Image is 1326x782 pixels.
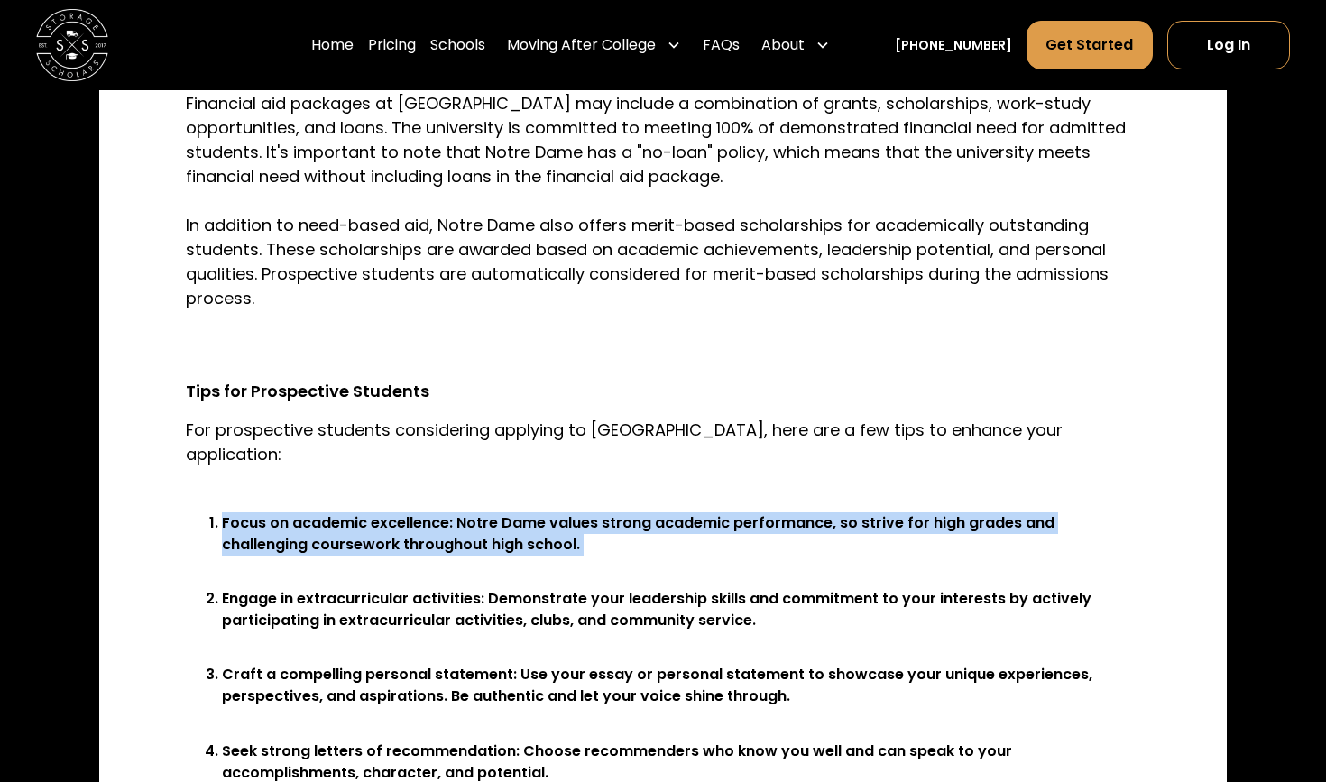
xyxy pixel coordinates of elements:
a: Get Started [1027,21,1152,69]
div: About [761,34,805,56]
a: FAQs [703,20,740,70]
a: Pricing [368,20,416,70]
a: [PHONE_NUMBER] [895,36,1012,55]
li: Engage in extracurricular activities: Demonstrate your leadership skills and commitment to your i... [222,588,1140,653]
img: Storage Scholars main logo [36,9,108,81]
a: Log In [1167,21,1290,69]
p: ‍ [186,332,1140,356]
li: Focus on academic excellence: Notre Dame values strong academic performance, so strive for high g... [222,512,1140,577]
a: Schools [430,20,485,70]
div: Moving After College [507,34,656,56]
li: Craft a compelling personal statement: Use your essay or personal statement to showcase your uniq... [222,664,1140,729]
h5: Tips for Prospective Students [186,379,1140,403]
div: Moving After College [500,20,688,70]
p: For prospective students considering applying to [GEOGRAPHIC_DATA], here are a few tips to enhanc... [186,418,1140,491]
div: About [754,20,837,70]
a: Home [311,20,354,70]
